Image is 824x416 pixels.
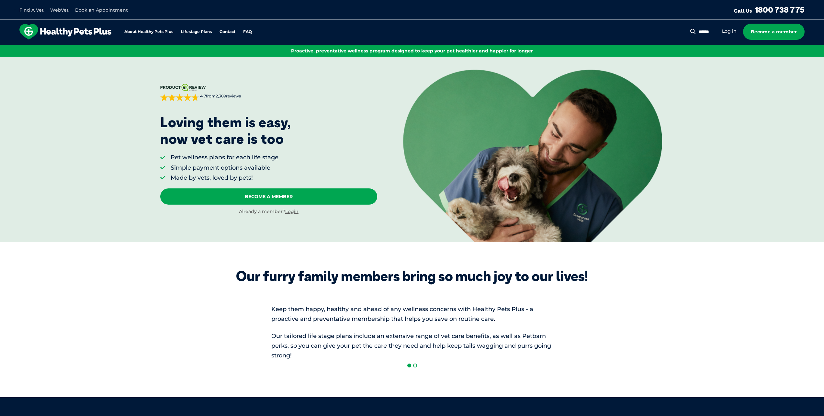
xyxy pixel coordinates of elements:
[403,70,662,242] img: <p>Loving them is easy, <br /> now vet care is too</p>
[689,28,697,35] button: Search
[734,5,805,15] a: Call Us1800 738 775
[171,174,278,182] li: Made by vets, loved by pets!
[160,94,199,101] div: 4.7 out of 5 stars
[160,208,377,215] div: Already a member?
[181,30,212,34] a: Lifestage Plans
[216,94,241,98] span: 2,309 reviews
[200,94,206,98] strong: 4.7
[236,268,588,284] div: Our furry family members bring so much joy to our lives!
[160,84,377,101] a: 4.7from2,309reviews
[243,30,252,34] a: FAQ
[19,24,111,39] img: hpp-logo
[271,306,533,322] span: Keep them happy, healthy and ahead of any wellness concerns with Healthy Pets Plus - a proactive ...
[160,114,291,147] p: Loving them is easy, now vet care is too
[171,164,278,172] li: Simple payment options available
[19,7,44,13] a: Find A Vet
[171,153,278,162] li: Pet wellness plans for each life stage
[220,30,235,34] a: Contact
[291,48,533,54] span: Proactive, preventative wellness program designed to keep your pet healthier and happier for longer
[160,188,377,205] a: Become A Member
[271,332,551,359] span: Our tailored life stage plans include an extensive range of vet care benefits, as well as Petbarn...
[50,7,69,13] a: WebVet
[75,7,128,13] a: Book an Appointment
[743,24,805,40] a: Become a member
[124,30,173,34] a: About Healthy Pets Plus
[199,94,241,99] span: from
[285,208,299,214] a: Login
[722,28,737,34] a: Log in
[734,7,752,14] span: Call Us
